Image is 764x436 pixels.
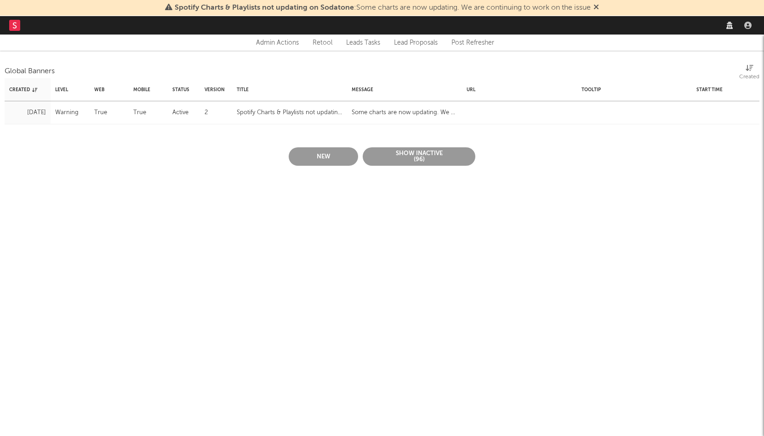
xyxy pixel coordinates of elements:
[55,107,79,118] div: warning
[205,107,208,118] div: 2
[94,107,107,118] div: true
[352,107,457,118] div: Some charts are now updating. We are continuing to work on the issue
[5,64,55,78] div: Global Banners
[172,80,189,99] div: Status
[175,4,591,12] span: : Some charts are now updating. We are continuing to work on the issue
[313,37,332,48] a: Retool
[9,80,37,99] div: Created
[696,80,723,99] div: Start Time
[739,64,759,82] div: Created
[289,147,358,166] button: New
[9,107,46,118] div: [DATE]
[346,37,380,48] a: Leads Tasks
[451,37,494,48] a: Post Refresher
[352,80,373,99] div: Message
[394,37,438,48] a: Lead Proposals
[94,80,104,99] div: Web
[582,80,601,99] div: Tooltip
[55,80,68,99] div: Level
[133,107,146,118] div: true
[133,80,150,99] div: Mobile
[363,147,475,166] button: Show inactive (96)
[237,80,249,99] div: Title
[205,80,225,99] div: Version
[172,107,188,118] div: active
[739,71,759,82] div: Created
[175,4,354,12] span: Spotify Charts & Playlists not updating on Sodatone
[467,80,475,99] div: URL
[593,4,599,12] span: Dismiss
[237,107,342,118] div: Spotify Charts & Playlists not updating on Sodatone
[256,37,299,48] div: Admin Actions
